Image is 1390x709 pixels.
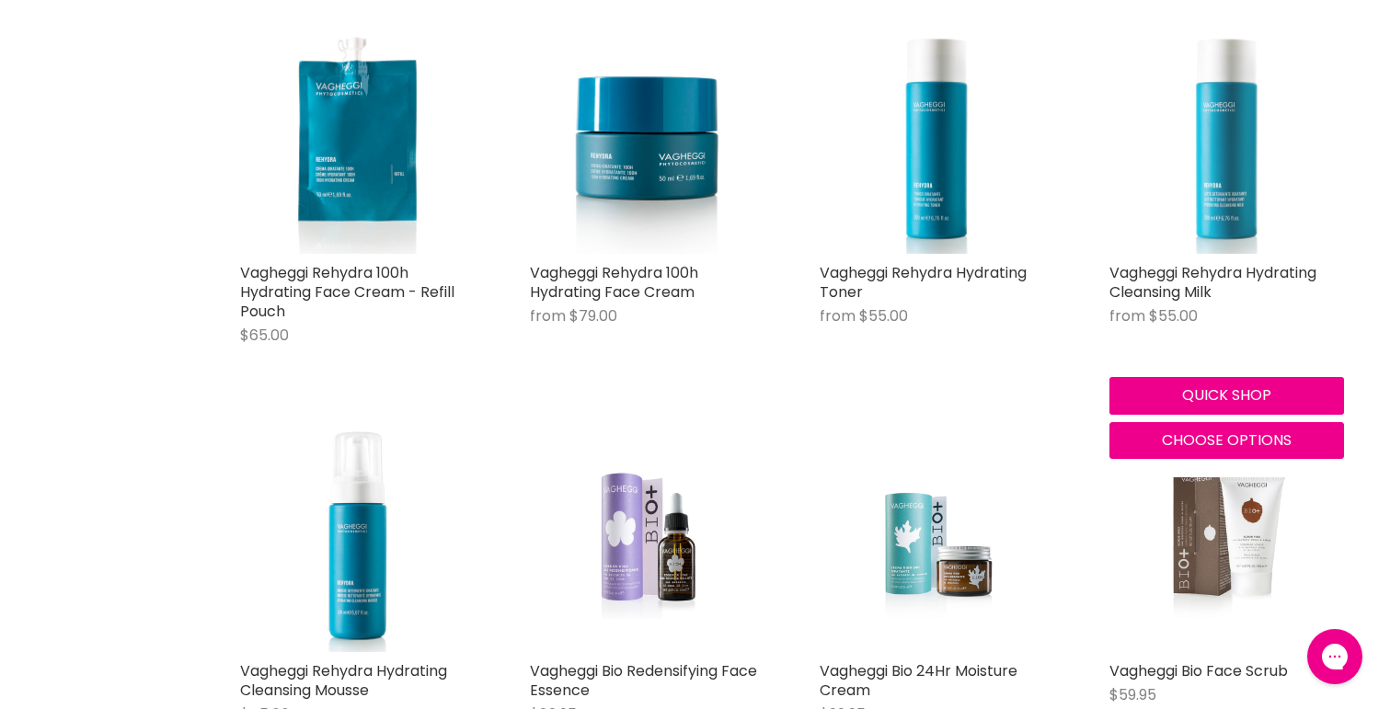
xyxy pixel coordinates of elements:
img: Vagheggi Rehydra Hydrating Cleansing Mousse [240,417,475,652]
a: Vagheggi Rehydra 100h Hydrating Face Cream - Refill Pouch [240,262,454,322]
a: Vagheggi Rehydra 100h Hydrating Face Cream [530,262,698,303]
img: Vagheggi Rehydra 100h Hydrating Face Cream - Refill Pouch [240,19,475,254]
a: Vagheggi Bio Face Scrub [1109,660,1288,681]
img: Vagheggi Rehydra 100h Hydrating Face Cream [530,19,764,254]
span: $79.00 [569,305,617,326]
span: from [1109,305,1145,326]
a: Vagheggi Rehydra Hydrating Toner [820,262,1027,303]
a: Vagheggi Bio Redensifying Face Essence [530,417,764,652]
a: Vagheggi Bio Redensifying Face Essence [530,660,757,701]
img: Vagheggi Rehydra Hydrating Cleansing Milk [1109,19,1344,254]
img: Vagheggi Rehydra Hydrating Toner [820,19,1054,254]
img: Vagheggi Bio Redensifying Face Essence [569,417,725,652]
span: from [820,305,856,326]
a: Vagheggi Bio Face Scrub [1109,417,1344,652]
img: Vagheggi Bio Face Scrub [1148,417,1304,652]
span: Choose options [1162,429,1292,451]
iframe: Gorgias live chat messenger [1298,623,1372,691]
a: Vagheggi Bio 24Hr Moisture Cream [820,417,1054,652]
span: $55.00 [1149,305,1198,326]
span: $65.00 [240,325,289,346]
span: $55.00 [859,305,908,326]
img: Vagheggi Bio 24Hr Moisture Cream [858,417,1015,652]
button: Quick shop [1109,377,1344,414]
span: $59.95 [1109,684,1156,705]
a: Vagheggi Rehydra Hydrating Cleansing Milk [1109,262,1316,303]
a: Vagheggi Rehydra Hydrating Cleansing Mousse [240,660,447,701]
a: Vagheggi Bio 24Hr Moisture Cream [820,660,1017,701]
button: Choose options [1109,422,1344,459]
span: from [530,305,566,326]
